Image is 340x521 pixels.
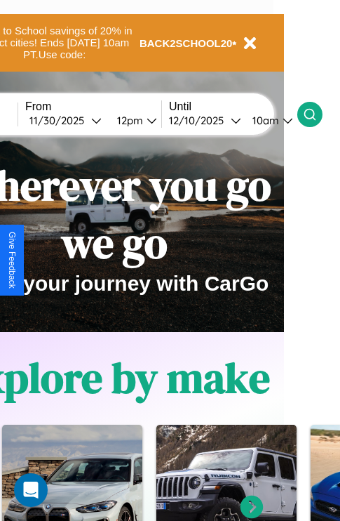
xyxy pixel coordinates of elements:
[29,114,91,127] div: 11 / 30 / 2025
[106,113,161,128] button: 12pm
[7,232,17,289] div: Give Feedback
[245,114,283,127] div: 10am
[169,114,231,127] div: 12 / 10 / 2025
[169,100,297,113] label: Until
[110,114,147,127] div: 12pm
[14,473,48,507] div: Open Intercom Messenger
[25,113,106,128] button: 11/30/2025
[241,113,297,128] button: 10am
[140,37,233,49] b: BACK2SCHOOL20
[25,100,161,113] label: From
